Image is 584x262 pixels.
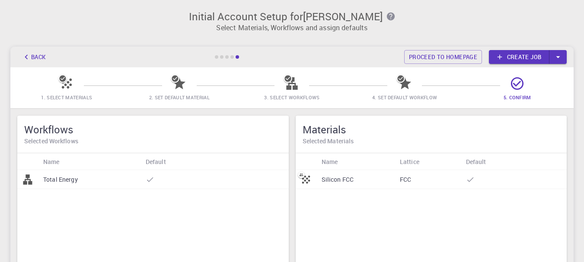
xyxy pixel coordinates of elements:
span: 5. Confirm [504,94,531,101]
div: Icon [17,153,39,170]
p: Silicon FCC [322,175,354,184]
div: Default [462,153,529,170]
h6: Selected Materials [303,136,560,146]
div: Default [141,153,230,170]
div: Lattice [396,153,462,170]
p: FCC [400,175,411,184]
div: Default [146,153,166,170]
div: Name [43,153,60,170]
div: Lattice [400,153,419,170]
h5: Materials [303,123,560,136]
h5: Workflows [24,123,282,136]
iframe: Intercom live chat [555,233,575,253]
p: Select Materials, Workflows and assign defaults [16,22,568,33]
span: 1. Select Materials [41,94,92,101]
h6: Selected Workflows [24,136,282,146]
div: Icon [296,153,317,170]
div: Name [317,153,396,170]
button: Back [17,50,50,64]
div: Default [466,153,486,170]
div: Name [322,153,338,170]
span: 4. Set Default Workflow [372,94,437,101]
span: 2. Set Default Material [149,94,210,101]
p: Total Energy [43,175,78,184]
div: Name [39,153,141,170]
h3: Initial Account Setup for [PERSON_NAME] [16,10,568,22]
a: Create job [489,50,549,64]
span: 3. Select Workflows [264,94,319,101]
a: Proceed to homepage [404,50,482,64]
